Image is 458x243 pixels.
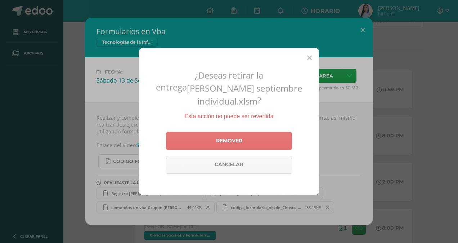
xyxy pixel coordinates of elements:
[184,113,273,119] span: Esta acción no puede ser revertida
[148,69,310,107] h2: ¿Deseas retirar la entrega ?
[187,82,302,107] span: [PERSON_NAME] septiembre individual.xlsm
[307,53,312,62] span: Close (Esc)
[166,156,292,174] a: Cancelar
[166,132,292,150] a: Remover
